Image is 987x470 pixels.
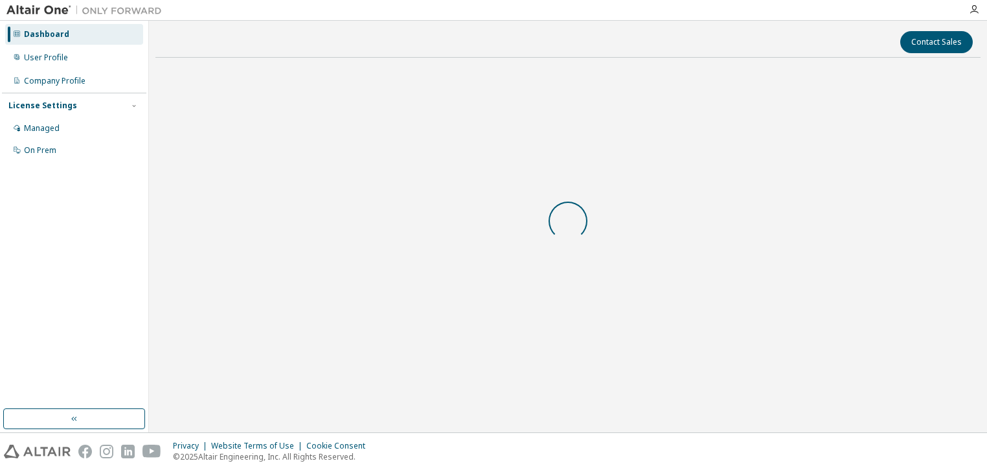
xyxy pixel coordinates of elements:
[100,445,113,458] img: instagram.svg
[8,100,77,111] div: License Settings
[121,445,135,458] img: linkedin.svg
[211,441,306,451] div: Website Terms of Use
[173,441,211,451] div: Privacy
[173,451,373,462] p: © 2025 Altair Engineering, Inc. All Rights Reserved.
[24,123,60,134] div: Managed
[306,441,373,451] div: Cookie Consent
[24,145,56,156] div: On Prem
[6,4,168,17] img: Altair One
[78,445,92,458] img: facebook.svg
[142,445,161,458] img: youtube.svg
[4,445,71,458] img: altair_logo.svg
[24,29,69,40] div: Dashboard
[24,53,68,63] div: User Profile
[900,31,973,53] button: Contact Sales
[24,76,85,86] div: Company Profile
